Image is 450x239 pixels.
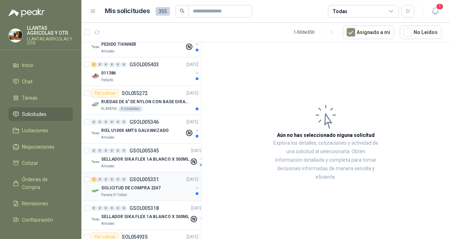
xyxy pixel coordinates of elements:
img: Company Logo [9,29,22,42]
span: Cotizar [22,159,38,167]
span: Órdenes de Compra [22,176,66,191]
p: KLARENS [101,106,117,112]
p: Almatec [101,135,115,140]
div: Todas [333,7,347,15]
img: Company Logo [91,158,100,166]
img: Logo peakr [8,9,45,17]
div: 0 [121,119,127,124]
a: Chat [8,75,73,88]
p: Panela El Trébol [101,192,127,198]
h3: Aún no has seleccionado niguna solicitud [277,131,375,139]
p: SELLADOR SIKA FLEX 1A BLANCO X 300ML [101,156,189,163]
div: 0 [103,148,109,153]
span: 1 [436,3,444,10]
p: RIEL U100X 6MTS GALVANIZADO [101,127,169,134]
div: 0 [121,206,127,211]
span: Inicio [22,61,33,69]
div: 0 [91,119,97,124]
div: 0 [91,206,97,211]
span: Solicitudes [22,110,46,118]
div: 0 [103,62,109,67]
a: Remisiones [8,197,73,210]
p: 011386 [101,70,116,77]
a: Inicio [8,59,73,72]
span: 355 [156,7,170,16]
div: 1 [91,62,97,67]
div: 0 [115,206,121,211]
img: Company Logo [91,72,100,80]
div: Por cotizar [91,89,119,98]
img: Company Logo [91,187,100,195]
a: Por cotizarSOL055272[DATE] Company LogoRUEDAS DE 6" DE NYLON CON BASE GIRATORIA EN ACERO INOXIDAB... [81,86,201,115]
a: Órdenes de Compra [8,173,73,194]
span: Configuración [22,216,53,224]
a: Solicitudes [8,107,73,121]
a: Cotizar [8,156,73,170]
p: SOL055272 [122,91,148,96]
button: No Leídos [400,26,442,39]
img: Company Logo [91,43,100,51]
div: 0 [121,62,127,67]
div: 0 [91,148,97,153]
p: Almatec [101,221,115,227]
a: Tareas [8,91,73,105]
p: SELLADOR SIKA FLEX 1A BLANCO X 300ML [101,213,189,220]
img: Company Logo [91,215,100,224]
h1: Mis solicitudes [105,6,150,16]
p: [DATE] [191,205,203,212]
p: Almatec [101,163,115,169]
div: 1 [91,177,97,182]
div: 0 [103,119,109,124]
p: Patojito [101,77,113,83]
span: Licitaciones [22,127,48,134]
div: 0 [121,148,127,153]
a: 1 0 0 0 0 0 GSOL005403[DATE] Company Logo011386Patojito [91,60,200,83]
div: 0 [115,62,121,67]
a: 0 0 0 0 0 0 GSOL005423[DATE] Company LogoPEDIDO THINNERAlmatec [91,32,200,54]
p: Explora los detalles, cotizaciones y actividad de una solicitud al seleccionarla. Obtén informaci... [272,139,379,182]
p: GSOL005318 [129,206,159,211]
button: 1 [429,5,442,18]
a: Configuración [8,213,73,227]
p: [DATE] [186,61,198,68]
img: Company Logo [91,129,100,138]
div: 0 [115,119,121,124]
p: GSOL005331 [129,177,159,182]
div: 0 [109,62,115,67]
a: 0 0 0 0 0 0 GSOL005318[DATE] Company LogoSELLADOR SIKA FLEX 1A BLANCO X 300MLAlmatec [91,204,204,227]
span: Chat [22,78,33,85]
p: [DATE] [186,119,198,126]
div: 0 [115,148,121,153]
div: 0 [97,62,103,67]
p: LLANTAS AGRICOLAS Y OTR [27,26,73,35]
p: PEDIDO THINNER [101,41,136,48]
div: 0 [115,177,121,182]
p: GSOL005345 [129,148,159,153]
span: search [180,9,185,13]
span: Negociaciones [22,143,54,151]
p: RUEDAS DE 6" DE NYLON CON BASE GIRATORIA EN ACERO INOXIDABLE [101,99,189,105]
p: SOLICITUD DE COMPRA 2247 [101,185,161,191]
p: GSOL005403 [129,62,159,67]
button: Asignado a mi [343,26,394,39]
span: Tareas [22,94,37,102]
div: 0 [103,206,109,211]
div: 0 [109,177,115,182]
a: Licitaciones [8,124,73,137]
p: Almatec [101,49,115,54]
a: Negociaciones [8,140,73,154]
a: 0 0 0 0 0 0 GSOL005345[DATE] Company LogoSELLADOR SIKA FLEX 1A BLANCO X 300MLAlmatec [91,146,204,169]
img: Company Logo [91,100,100,109]
div: 4 Unidades [118,106,143,112]
div: 0 [121,177,127,182]
p: [DATE] [186,90,198,97]
div: 1 - 50 de 350 [294,27,337,38]
div: 0 [103,177,109,182]
p: [DATE] [186,176,198,183]
div: 0 [109,119,115,124]
span: Remisiones [22,200,48,207]
div: 0 [97,148,103,153]
p: LLANTAS AGRICOLAS Y OTR [27,37,73,45]
p: [DATE] [191,148,203,154]
a: 1 0 0 0 0 0 GSOL005331[DATE] Company LogoSOLICITUD DE COMPRA 2247Panela El Trébol [91,175,200,198]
